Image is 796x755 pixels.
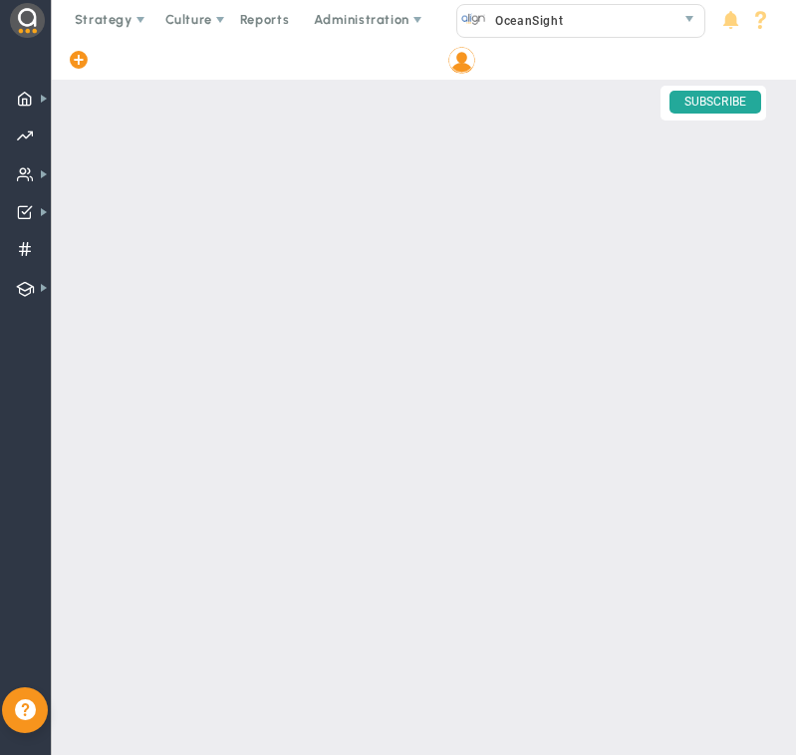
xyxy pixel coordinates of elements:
span: Culture [165,12,212,27]
span: Administration [314,12,408,27]
span: OceanSight [486,7,564,35]
img: 204746.Person.photo [448,47,475,74]
span: SUBSCRIBE [669,91,761,114]
img: 32760.Company.photo [461,7,486,32]
span: select [675,5,704,37]
span: Strategy [75,12,133,27]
